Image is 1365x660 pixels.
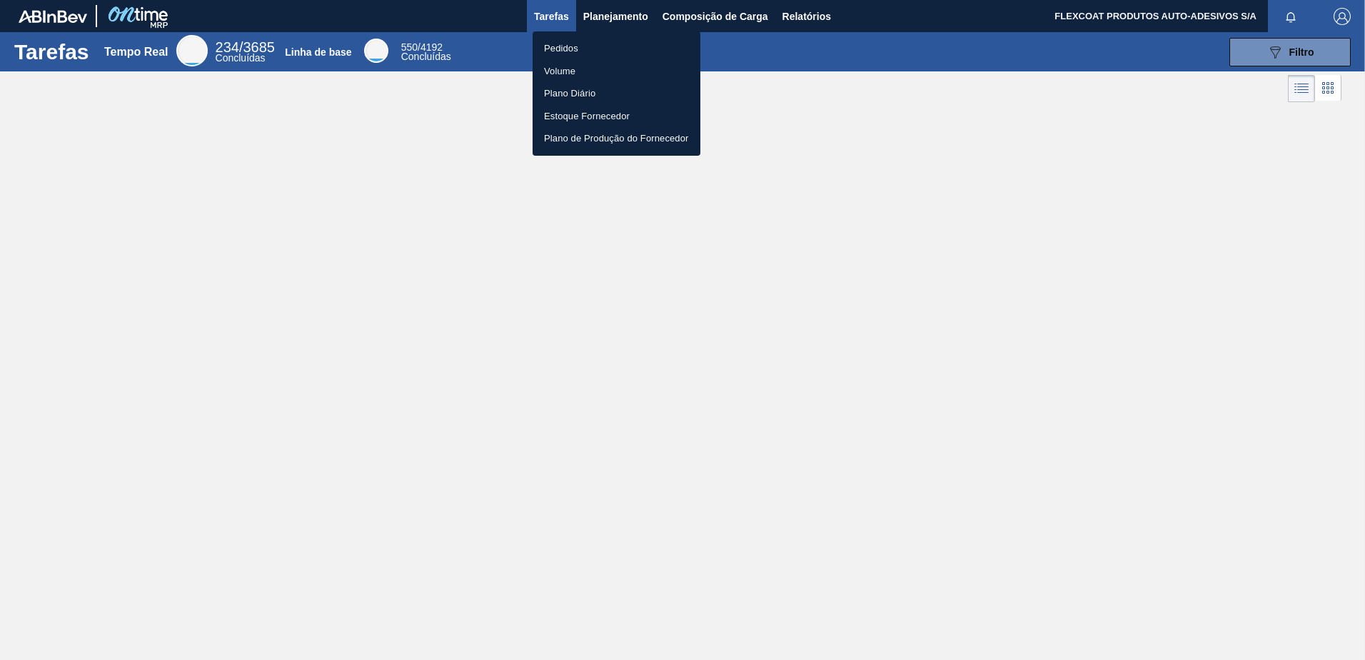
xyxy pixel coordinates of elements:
[533,60,700,83] a: Volume
[533,37,700,60] a: Pedidos
[533,127,700,150] a: Plano de Produção do Fornecedor
[533,105,700,128] a: Estoque Fornecedor
[533,82,700,105] a: Plano Diário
